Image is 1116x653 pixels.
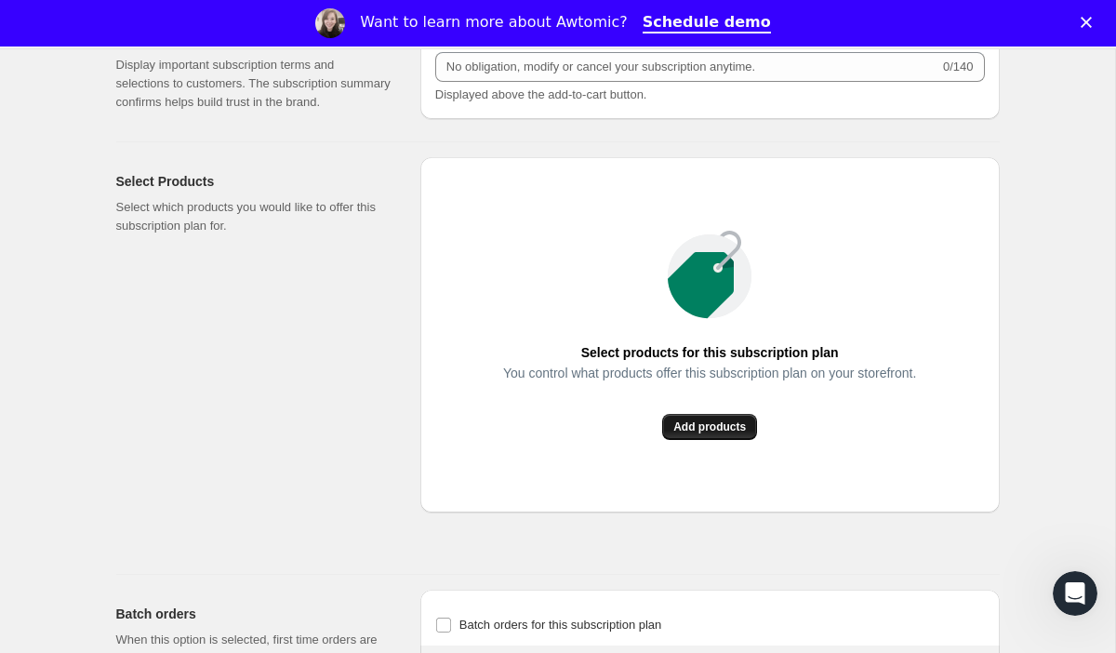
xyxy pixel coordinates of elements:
[116,56,391,112] p: Display important subscription terms and selections to customers. The subscription summary confir...
[459,618,662,632] span: Batch orders for this subscription plan
[581,340,839,366] span: Select products for this subscription plan
[435,52,939,82] input: No obligation, modify or cancel your subscription anytime.
[662,414,757,440] button: Add products
[116,172,391,191] h2: Select Products
[360,13,627,32] div: Want to learn more about Awtomic?
[643,13,771,33] a: Schedule demo
[673,420,746,434] span: Add products
[1053,571,1097,616] iframe: Intercom live chat
[315,8,345,38] img: Profile image for Emily
[1081,17,1099,28] div: Close
[435,87,647,101] span: Displayed above the add-to-cart button.
[116,198,391,235] p: Select which products you would like to offer this subscription plan for.
[503,360,916,386] span: You control what products offer this subscription plan on your storefront.
[116,605,391,623] h2: Batch orders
